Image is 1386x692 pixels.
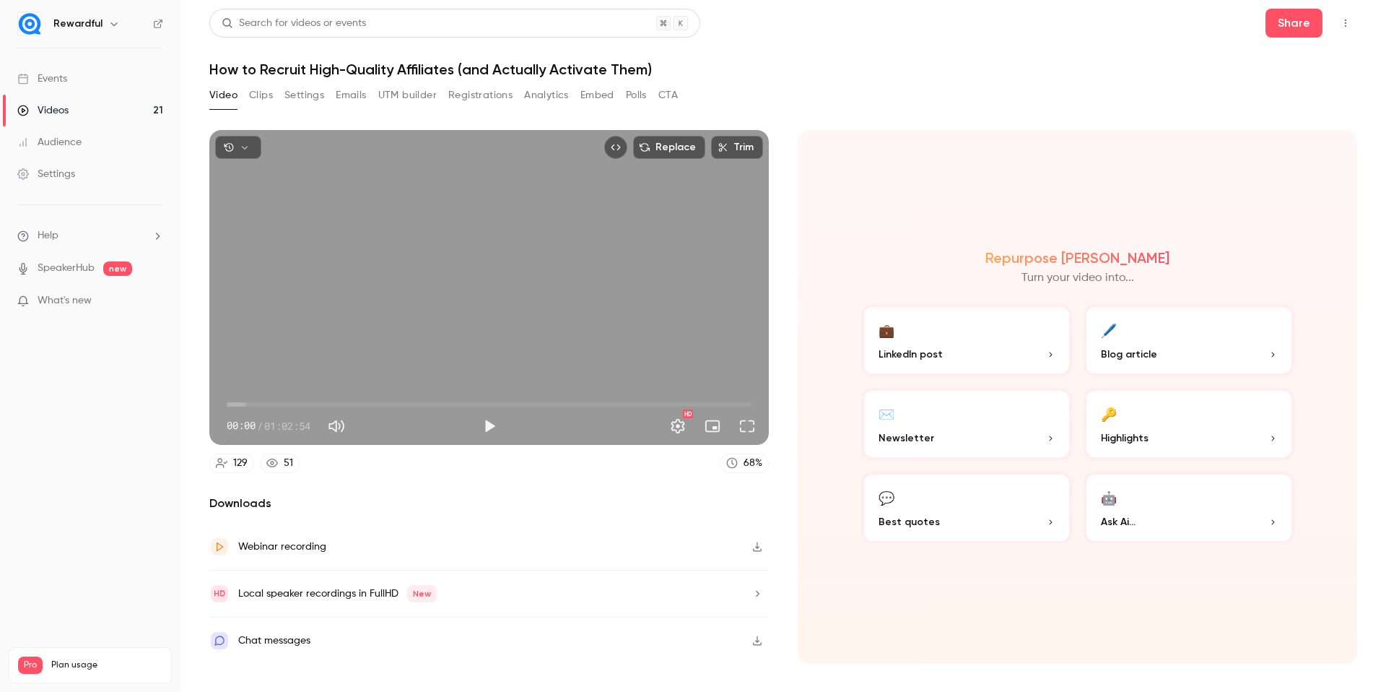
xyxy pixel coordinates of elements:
[861,472,1072,544] button: 💬Best quotes
[733,412,762,441] button: Full screen
[233,456,248,471] div: 129
[17,72,67,86] div: Events
[683,410,693,418] div: HD
[985,249,1169,267] h2: Repurpose [PERSON_NAME]
[1101,431,1149,446] span: Highlights
[604,136,627,159] button: Embed video
[1021,269,1134,287] p: Turn your video into...
[238,632,310,649] div: Chat messages
[222,16,366,31] div: Search for videos or events
[633,136,705,159] button: Replace
[227,418,310,433] div: 00:00
[264,418,310,433] span: 01:02:54
[238,585,437,602] div: Local speaker recordings in FullHD
[378,84,437,107] button: UTM builder
[879,402,894,425] div: ✉️
[879,347,943,362] span: LinkedIn post
[238,538,326,555] div: Webinar recording
[103,261,132,276] span: new
[711,136,763,159] button: Trim
[336,84,366,107] button: Emails
[1101,486,1117,509] div: 🤖
[1265,9,1322,38] button: Share
[524,84,569,107] button: Analytics
[209,61,1357,78] h1: How to Recruit High-Quality Affiliates (and Actually Activate Them)
[17,103,69,118] div: Videos
[1101,319,1117,341] div: 🖊️
[38,293,92,308] span: What's new
[580,84,614,107] button: Embed
[720,454,769,473] a: 68%
[1334,12,1357,35] button: Top Bar Actions
[249,84,273,107] button: Clips
[18,12,41,35] img: Rewardful
[879,319,894,341] div: 💼
[448,84,513,107] button: Registrations
[658,84,678,107] button: CTA
[257,418,263,433] span: /
[1084,472,1294,544] button: 🤖Ask Ai...
[227,418,256,433] span: 00:00
[322,412,351,441] button: Mute
[146,295,163,308] iframe: Noticeable Trigger
[663,412,692,441] button: Settings
[17,228,163,243] li: help-dropdown-opener
[209,495,769,512] h2: Downloads
[18,657,43,674] span: Pro
[1101,402,1117,425] div: 🔑
[17,135,82,150] div: Audience
[209,454,254,473] a: 129
[879,486,894,509] div: 💬
[861,388,1072,460] button: ✉️Newsletter
[51,659,162,671] span: Plan usage
[284,84,324,107] button: Settings
[407,585,437,602] span: New
[698,412,727,441] button: Turn on miniplayer
[17,167,75,181] div: Settings
[260,454,300,473] a: 51
[53,17,103,31] h6: Rewardful
[1084,304,1294,376] button: 🖊️Blog article
[284,456,293,471] div: 51
[38,228,58,243] span: Help
[1101,347,1157,362] span: Blog article
[209,84,237,107] button: Video
[861,304,1072,376] button: 💼LinkedIn post
[744,456,762,471] div: 68 %
[626,84,647,107] button: Polls
[1084,388,1294,460] button: 🔑Highlights
[879,431,934,446] span: Newsletter
[38,261,95,276] a: SpeakerHub
[1101,514,1136,529] span: Ask Ai...
[475,412,504,441] button: Play
[879,514,940,529] span: Best quotes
